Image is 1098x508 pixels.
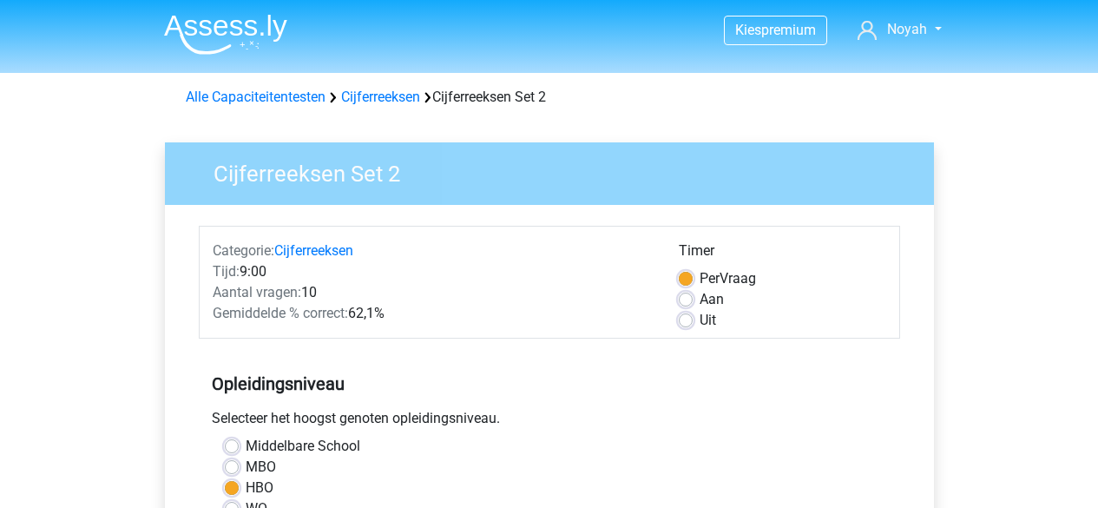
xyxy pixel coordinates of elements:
div: Timer [679,241,886,268]
span: Aantal vragen: [213,284,301,300]
label: HBO [246,478,273,498]
span: Tijd: [213,263,240,280]
img: Assessly [164,14,287,55]
label: Middelbare School [246,436,360,457]
a: Alle Capaciteitentesten [186,89,325,105]
span: Per [700,270,720,287]
h5: Opleidingsniveau [212,366,887,401]
span: Gemiddelde % correct: [213,305,348,321]
div: Selecteer het hoogst genoten opleidingsniveau. [199,408,900,436]
div: 10 [200,282,666,303]
label: MBO [246,457,276,478]
div: 9:00 [200,261,666,282]
span: Noyah [887,21,927,37]
div: Cijferreeksen Set 2 [179,87,920,108]
a: Cijferreeksen [341,89,420,105]
span: Kies [735,22,761,38]
a: Kiespremium [725,18,826,42]
div: 62,1% [200,303,666,324]
label: Aan [700,289,724,310]
label: Uit [700,310,716,331]
h3: Cijferreeksen Set 2 [193,154,921,188]
label: Vraag [700,268,756,289]
a: Noyah [851,19,948,40]
a: Cijferreeksen [274,242,353,259]
span: premium [761,22,816,38]
span: Categorie: [213,242,274,259]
